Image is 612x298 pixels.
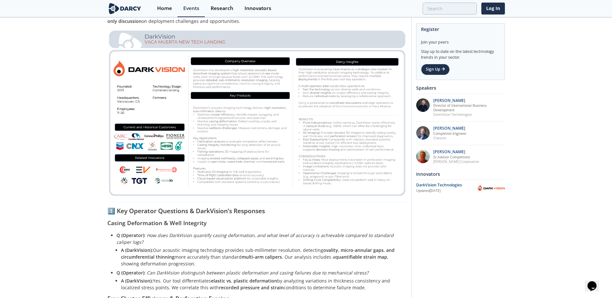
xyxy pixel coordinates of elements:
a: Sign Up [421,64,450,75]
div: Events [183,6,199,11]
div: Register [421,24,500,35]
input: Advanced Search [423,3,477,15]
p: DarkVision Technologies [433,112,502,117]
p: Chevron [433,136,467,140]
em: How does DarkVision quantify casing deformation, and what level of accuracy is achievable compare... [116,232,394,245]
strong: Q (Operator): [116,270,145,276]
p: [PERSON_NAME] [433,98,502,103]
div: Updated [DATE] [416,188,478,194]
div: Innovators [416,168,505,180]
p: [PERSON_NAME] Corporation [433,159,479,164]
div: Research [211,6,233,11]
img: 890bc16b-6d31-458d-812f-a9cac37d5cee [416,150,430,163]
strong: quantifiable strain map [335,254,387,260]
div: Join your peers [421,35,500,45]
div: Home [157,6,172,11]
div: Stay up to date on the latest technology trends in your sector. [421,45,500,60]
div: Innovators [245,6,271,11]
a: DarkVision Technologies Updated[DATE] DarkVision Technologies [416,182,505,194]
a: Log In [481,3,505,15]
p: [PERSON_NAME] [433,150,479,154]
strong: A (DarkVision): [121,247,153,253]
img: 85e877a3-ccc8-442c-b6f1-607594ba5229 [416,98,430,112]
strong: Q (Operator): [116,232,145,238]
strong: A (DarkVision): [121,278,153,284]
img: 82b65dca-2181-447a-92ae-13454f807f40 [416,126,430,140]
strong: elastic vs. plastic deformation [211,278,277,284]
strong: recorded pressure and strain [219,284,284,291]
p: [PERSON_NAME] [433,126,467,131]
p: Completion Engineer [433,131,467,136]
div: DarkVision Technologies [416,182,478,188]
strong: Casing Deformation & Well Integrity [107,219,206,227]
div: Speakers [416,82,505,94]
strong: 1️⃣ Key Operator Questions & DarkVision’s Responses [107,206,265,215]
p: Director of International Business Development [433,103,502,112]
em: Can DarkVision distinguish between plastic deformation and casing failures due to mechanical stress? [147,270,368,276]
iframe: chat widget [585,272,606,292]
img: DarkVision Profile [107,29,407,197]
li: Our acoustic imaging technology provides sub-millimeter resolution, detecting more accurately tha... [121,247,398,267]
strong: multi-arm calipers [242,254,282,260]
strong: ovality, micro-annular gaps, and circumferential thinning [121,247,395,260]
img: DarkVision Technologies [478,185,505,191]
li: Yes. Our tool differentiates by analyzing variations in thickness consistency and localized stres... [121,277,398,291]
img: logo-wide.svg [107,3,143,14]
p: Sr Advisor Completions [433,155,479,159]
